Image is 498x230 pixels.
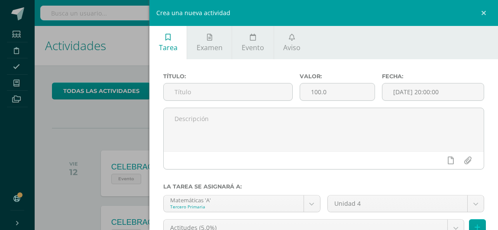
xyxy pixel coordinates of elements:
[232,26,273,59] a: Evento
[242,43,264,52] span: Evento
[163,73,293,80] label: Título:
[300,73,375,80] label: Valor:
[328,195,484,212] a: Unidad 4
[300,83,374,100] input: Puntos máximos
[197,43,223,52] span: Examen
[334,195,461,212] span: Unidad 4
[382,73,484,80] label: Fecha:
[164,195,320,212] a: Matemáticas 'A'Tercero Primaria
[187,26,232,59] a: Examen
[274,26,310,59] a: Aviso
[170,195,297,204] div: Matemáticas 'A'
[164,83,292,100] input: Título
[149,26,187,59] a: Tarea
[170,204,297,210] div: Tercero Primaria
[159,43,178,52] span: Tarea
[382,83,484,100] input: Fecha de entrega
[163,183,484,190] label: La tarea se asignará a:
[283,43,301,52] span: Aviso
